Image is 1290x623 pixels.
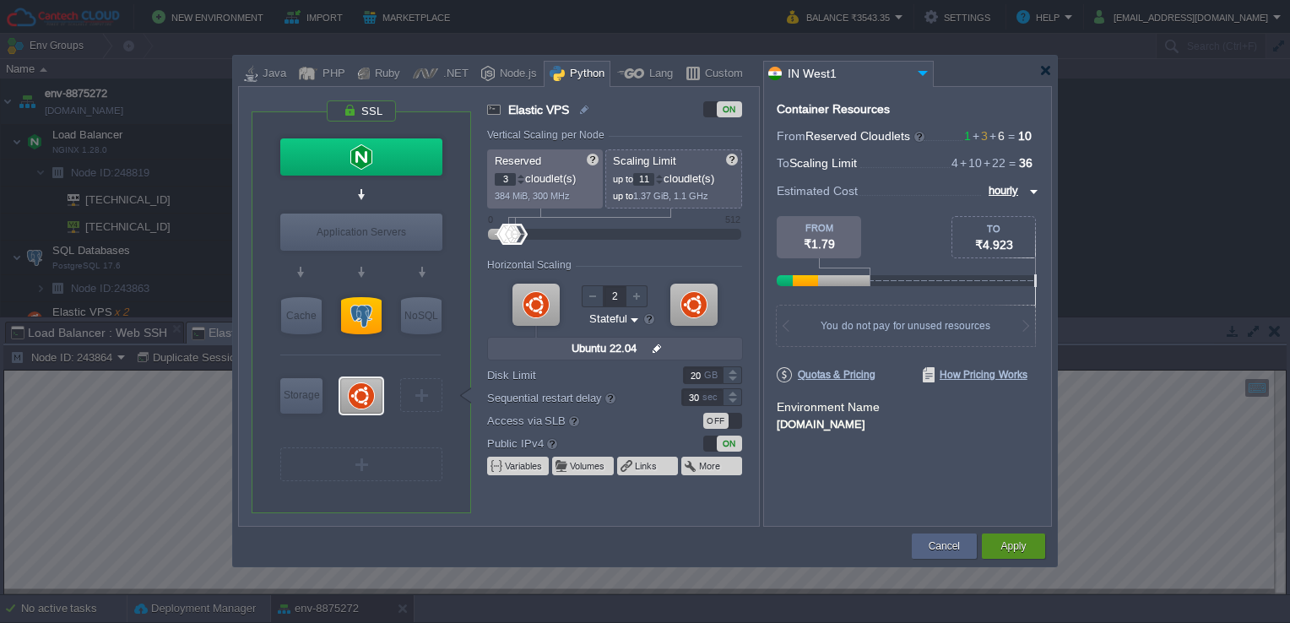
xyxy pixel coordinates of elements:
[635,459,659,473] button: Links
[952,224,1035,234] div: TO
[958,156,968,170] span: +
[777,415,1038,431] div: [DOMAIN_NAME]
[633,191,708,201] span: 1.37 GiB, 1.1 GHz
[1018,129,1032,143] span: 10
[317,62,345,87] div: PHP
[613,154,676,167] span: Scaling Limit
[613,168,736,186] p: cloudlet(s)
[280,378,322,412] div: Storage
[1019,156,1033,170] span: 36
[570,459,606,473] button: Volumes
[370,62,400,87] div: Ruby
[487,129,609,141] div: Vertical Scaling per Node
[280,138,442,176] div: Load Balancer
[487,411,659,430] label: Access via SLB
[971,129,981,143] span: +
[613,174,633,184] span: up to
[988,129,998,143] span: +
[495,168,597,186] p: cloudlet(s)
[923,367,1027,382] span: How Pricing Works
[505,459,544,473] button: Variables
[982,156,992,170] span: +
[777,223,861,233] div: FROM
[958,156,982,170] span: 10
[401,297,442,334] div: NoSQL
[717,101,742,117] div: ON
[951,156,958,170] span: 4
[971,129,988,143] span: 3
[340,378,382,414] div: Elastic VPS
[1005,129,1018,143] span: =
[777,367,875,382] span: Quotas & Pricing
[487,259,576,271] div: Horizontal Scaling
[703,413,729,429] div: OFF
[644,62,673,87] div: Lang
[975,238,1013,252] span: ₹4.923
[700,62,743,87] div: Custom
[400,378,442,412] div: Create New Layer
[341,297,382,334] div: SQL Databases
[805,129,926,143] span: Reserved Cloudlets
[704,367,721,383] div: GB
[988,129,1005,143] span: 6
[438,62,469,87] div: .NET
[777,103,890,116] div: Container Resources
[495,191,570,201] span: 384 MiB, 300 MHz
[1000,538,1026,555] button: Apply
[725,214,740,225] div: 512
[789,156,857,170] span: Scaling Limit
[982,156,1005,170] span: 22
[280,378,322,414] div: Storage Containers
[777,129,805,143] span: From
[717,436,742,452] div: ON
[487,388,659,407] label: Sequential restart delay
[401,297,442,334] div: NoSQL Databases
[487,434,659,452] label: Public IPv4
[280,447,442,481] div: Create New Layer
[804,237,835,251] span: ₹1.79
[777,156,789,170] span: To
[929,538,960,555] button: Cancel
[488,214,493,225] div: 0
[702,389,721,405] div: sec
[495,154,541,167] span: Reserved
[777,181,858,200] span: Estimated Cost
[1005,156,1019,170] span: =
[613,191,633,201] span: up to
[487,366,659,384] label: Disk Limit
[777,400,880,414] label: Environment Name
[281,297,322,334] div: Cache
[280,214,442,251] div: Application Servers
[565,62,604,87] div: Python
[495,62,537,87] div: Node.js
[257,62,286,87] div: Java
[699,459,722,473] button: More
[964,129,971,143] span: 1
